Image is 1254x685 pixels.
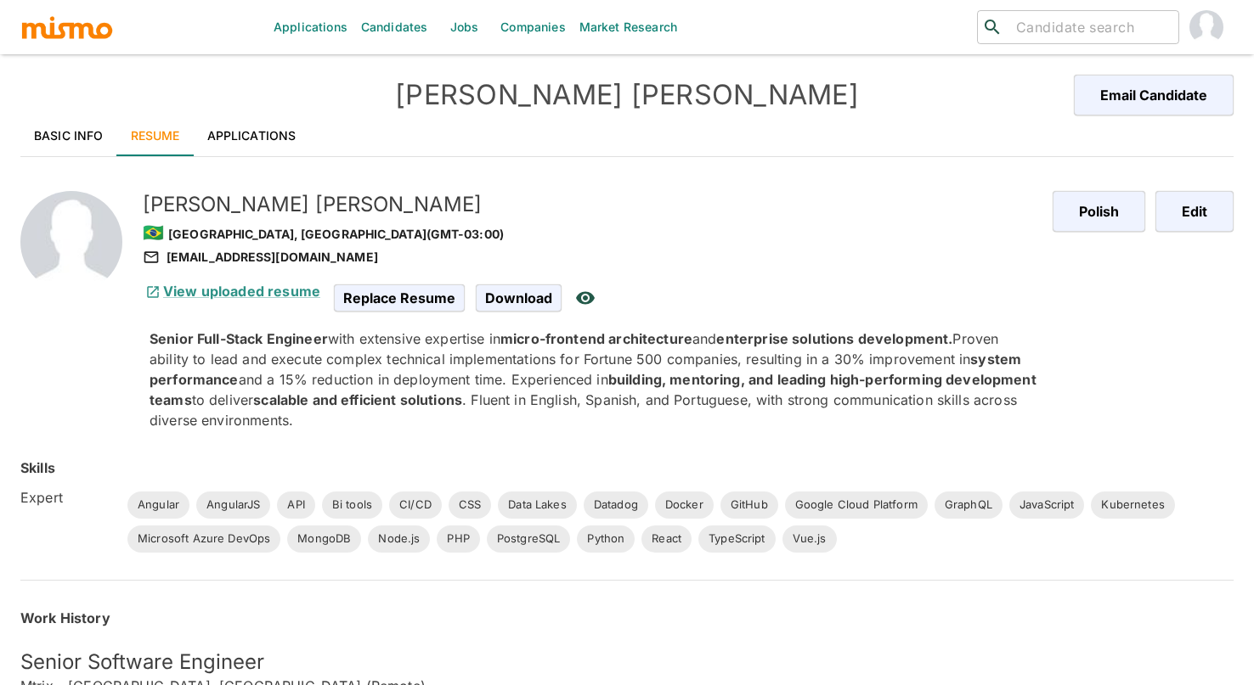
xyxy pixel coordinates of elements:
[389,497,442,514] span: CI/CD
[20,458,55,478] h6: Skills
[324,78,930,112] h4: [PERSON_NAME] [PERSON_NAME]
[935,497,1003,514] span: GraphQL
[1091,497,1175,514] span: Kubernetes
[476,284,562,312] span: Download
[487,531,571,547] span: PostgreSQL
[20,487,114,508] h6: Expert
[1155,191,1234,232] button: Edit
[20,608,1234,628] h6: Work History
[500,330,692,347] strong: micro-frontend architecture
[720,497,778,514] span: GitHub
[143,191,1039,218] h5: [PERSON_NAME] [PERSON_NAME]
[287,531,361,547] span: MongoDB
[782,531,837,547] span: Vue.js
[1053,191,1145,232] button: Polish
[150,330,328,347] strong: Senior Full-Stack Engineer
[143,218,1039,247] div: [GEOGRAPHIC_DATA], [GEOGRAPHIC_DATA] (GMT-03:00)
[143,283,320,300] a: View uploaded resume
[698,531,776,547] span: TypeScript
[20,649,1234,676] h5: Senior Software Engineer
[150,328,1039,430] p: with extensive expertise in and Proven ability to lead and execute complex technical implementati...
[655,497,714,514] span: Docker
[194,115,310,156] a: Applications
[253,391,462,408] strong: scalable and efficient solutions
[322,497,382,514] span: Bi tools
[716,330,952,347] strong: enterprise solutions development.
[1074,75,1234,115] button: Email Candidate
[449,497,491,514] span: CSS
[277,497,314,514] span: API
[577,531,635,547] span: Python
[143,222,164,243] span: 🇧🇷
[1189,10,1223,44] img: Mismo Admin
[368,531,430,547] span: Node.js
[127,497,189,514] span: Angular
[1009,15,1172,39] input: Candidate search
[20,14,114,40] img: logo
[584,497,648,514] span: Datadog
[437,531,479,547] span: PHP
[785,497,928,514] span: Google Cloud Platform
[334,284,465,312] span: Replace Resume
[476,289,562,304] a: Download
[498,497,577,514] span: Data Lakes
[117,115,194,156] a: Resume
[127,531,280,547] span: Microsoft Azure DevOps
[20,115,117,156] a: Basic Info
[20,191,122,293] img: 2Q==
[1009,497,1085,514] span: JavaScript
[641,531,692,547] span: React
[143,247,1039,267] div: [EMAIL_ADDRESS][DOMAIN_NAME]
[196,497,270,514] span: AngularJS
